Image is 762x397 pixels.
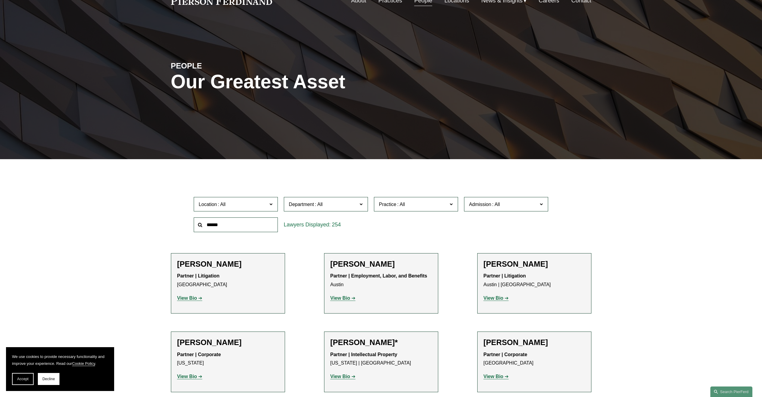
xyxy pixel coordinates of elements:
strong: View Bio [177,374,197,379]
strong: View Bio [484,374,503,379]
strong: View Bio [330,374,350,379]
a: View Bio [484,295,509,301]
h2: [PERSON_NAME] [177,338,279,347]
h1: Our Greatest Asset [171,71,451,93]
span: Location [199,202,217,207]
strong: View Bio [330,295,350,301]
strong: View Bio [177,295,197,301]
span: Admission [469,202,491,207]
section: Cookie banner [6,347,114,391]
a: View Bio [484,374,509,379]
button: Accept [12,373,34,385]
a: View Bio [330,374,356,379]
strong: Partner | Litigation [177,273,220,278]
span: Practice [379,202,396,207]
p: Austin | [GEOGRAPHIC_DATA] [484,272,585,289]
strong: Partner | Litigation [484,273,526,278]
a: View Bio [330,295,356,301]
span: Department [289,202,314,207]
h2: [PERSON_NAME] [484,338,585,347]
h2: [PERSON_NAME] [484,259,585,269]
a: Cookie Policy [72,361,95,366]
p: [GEOGRAPHIC_DATA] [177,272,279,289]
a: View Bio [177,374,202,379]
p: We use cookies to provide necessary functionality and improve your experience. Read our . [12,353,108,367]
h2: [PERSON_NAME] [330,259,432,269]
p: Austin [330,272,432,289]
p: [GEOGRAPHIC_DATA] [484,350,585,368]
button: Decline [38,373,59,385]
h4: PEOPLE [171,61,276,71]
strong: Partner | Intellectual Property [330,352,397,357]
p: [US_STATE] [177,350,279,368]
span: Decline [42,377,55,381]
strong: Partner | Employment, Labor, and Benefits [330,273,427,278]
span: Accept [17,377,29,381]
strong: View Bio [484,295,503,301]
a: View Bio [177,295,202,301]
strong: Partner | Corporate [484,352,527,357]
h2: [PERSON_NAME] [177,259,279,269]
a: Search this site [710,386,752,397]
p: [US_STATE] | [GEOGRAPHIC_DATA] [330,350,432,368]
strong: Partner | Corporate [177,352,221,357]
h2: [PERSON_NAME]* [330,338,432,347]
span: 254 [332,222,341,228]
